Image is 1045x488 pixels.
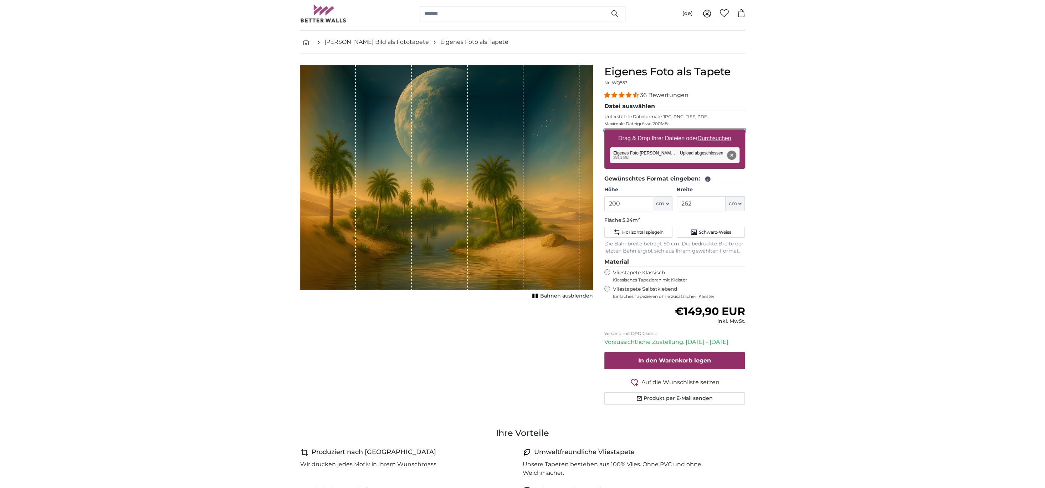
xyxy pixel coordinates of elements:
[540,293,593,300] span: Bahnen ausblenden
[604,174,745,183] legend: Gewünschtes Format eingeben:
[604,258,745,266] legend: Material
[638,357,711,364] span: In den Warenkorb legen
[604,102,745,111] legend: Datei auswählen
[324,38,429,46] a: [PERSON_NAME] Bild als Fototapete
[604,186,672,193] label: Höhe
[653,196,672,211] button: cm
[699,229,731,235] span: Schwarz-Weiss
[675,305,745,318] span: €149,90 EUR
[623,217,640,223] span: 5.24m²
[300,31,745,54] nav: breadcrumbs
[613,269,739,283] label: Vliestapete Klassisch
[604,121,745,127] p: Maximale Dateigrösse 200MB.
[677,186,745,193] label: Breite
[675,318,745,325] div: inkl. MwSt.
[604,65,745,78] h1: Eigenes Foto als Tapete
[300,4,347,22] img: Betterwalls
[604,114,745,120] p: Unterstützte Dateiformate JPG, PNG, TIFF, PDF.
[697,135,731,141] u: Durchsuchen
[604,331,745,336] p: Versand mit DPD Classic
[604,352,745,369] button: In den Warenkorb legen
[613,277,739,283] span: Klassisches Tapezieren mit Kleister
[728,200,737,207] span: cm
[530,291,593,301] button: Bahnen ausblenden
[726,196,745,211] button: cm
[523,460,739,477] p: Unsere Tapeten bestehen aus 100% Vlies. Ohne PVC und ohne Weichmacher.
[604,80,627,85] span: Nr. WQ553
[440,38,508,46] a: Eigenes Foto als Tapete
[312,447,436,457] h4: Produziert nach [GEOGRAPHIC_DATA]
[677,7,698,20] button: (de)
[604,240,745,255] p: Die Bahnbreite beträgt 50 cm. Die bedruckte Breite der letzten Bahn ergibt sich aus Ihrem gewählt...
[604,338,745,346] p: Voraussichtliche Zustellung: [DATE] - [DATE]
[604,217,745,224] p: Fläche:
[604,392,745,405] button: Produkt per E-Mail senden
[613,294,745,299] span: Einfaches Tapezieren ohne zusätzlichen Kleister
[534,447,635,457] h4: Umweltfreundliche Vliestapete
[300,65,593,301] div: 1 of 1
[615,131,734,146] label: Drag & Drop Ihrer Dateien oder
[613,286,745,299] label: Vliestapete Selbstklebend
[300,427,745,439] h3: Ihre Vorteile
[604,378,745,387] button: Auf die Wunschliste setzen
[622,229,663,235] span: Horizontal spiegeln
[640,92,688,98] span: 36 Bewertungen
[300,460,436,469] p: Wir drucken jedes Motiv in Ihrem Wunschmass
[604,227,672,238] button: Horizontal spiegeln
[677,227,745,238] button: Schwarz-Weiss
[641,378,719,387] span: Auf die Wunschliste setzen
[656,200,664,207] span: cm
[604,92,640,98] span: 4.31 stars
